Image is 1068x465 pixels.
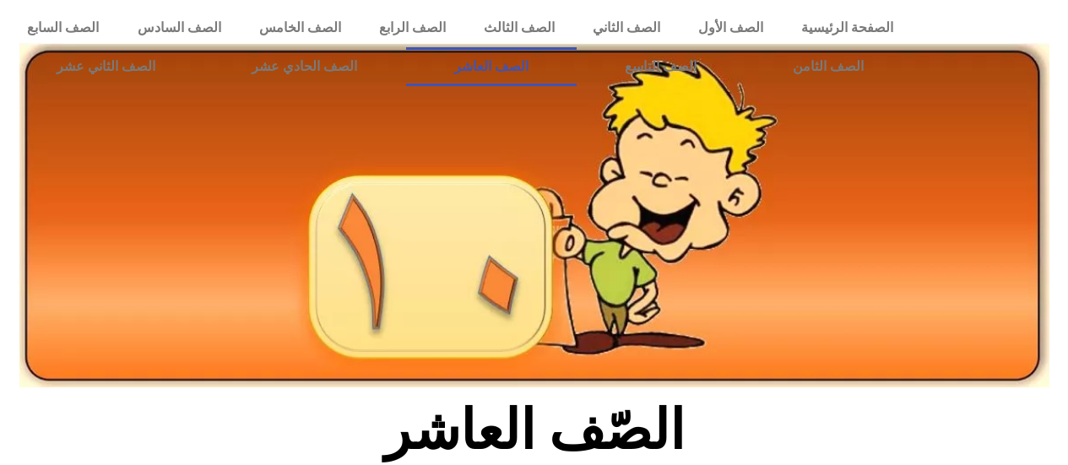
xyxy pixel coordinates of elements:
[679,8,782,47] a: الصف الأول
[782,8,912,47] a: الصفحة الرئيسية
[464,8,573,47] a: الصف الثالث
[745,47,912,86] a: الصف الثامن
[8,8,118,47] a: الصف السابع
[255,397,813,463] h2: الصّف العاشر
[573,8,679,47] a: الصف الثاني
[360,8,464,47] a: الصف الرابع
[8,47,203,86] a: الصف الثاني عشر
[406,47,577,86] a: الصف العاشر
[203,47,405,86] a: الصف الحادي عشر
[118,8,240,47] a: الصف السادس
[240,8,360,47] a: الصف الخامس
[577,47,745,86] a: الصف التاسع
